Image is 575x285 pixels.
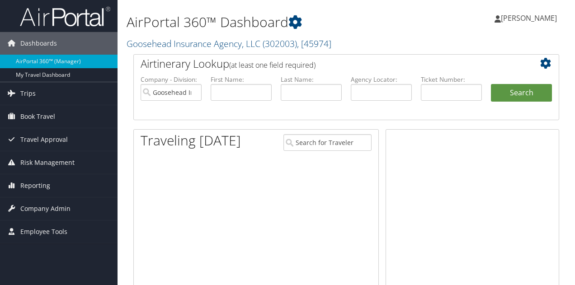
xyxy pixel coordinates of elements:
span: Travel Approval [20,128,68,151]
span: , [ 45974 ] [297,37,331,50]
a: [PERSON_NAME] [495,5,566,32]
a: Goosehead Insurance Agency, LLC [127,37,331,50]
span: Company Admin [20,197,71,220]
h2: Airtinerary Lookup [141,56,517,71]
span: ( 302003 ) [263,37,297,50]
span: (at least one field required) [229,60,316,70]
span: Trips [20,82,36,105]
span: Reporting [20,174,50,197]
span: Book Travel [20,105,55,128]
button: Search [491,84,552,102]
label: Last Name: [281,75,342,84]
input: Search for Traveler [283,134,372,151]
label: Company - Division: [141,75,202,84]
span: [PERSON_NAME] [501,13,557,23]
h1: AirPortal 360™ Dashboard [127,13,419,32]
label: Ticket Number: [421,75,482,84]
span: Risk Management [20,151,75,174]
label: Agency Locator: [351,75,412,84]
span: Employee Tools [20,220,67,243]
span: Dashboards [20,32,57,55]
label: First Name: [211,75,272,84]
h1: Traveling [DATE] [141,131,241,150]
img: airportal-logo.png [20,6,110,27]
